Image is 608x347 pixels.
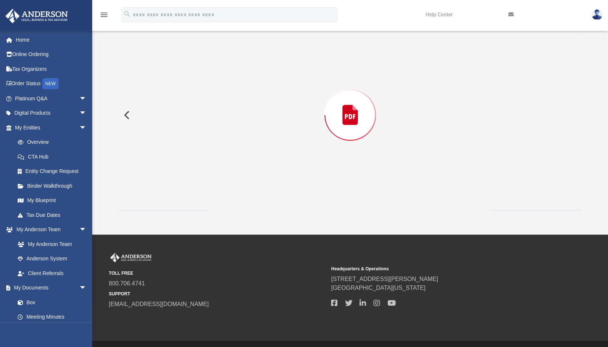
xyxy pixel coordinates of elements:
[118,105,134,125] button: Previous File
[10,164,98,179] a: Entity Change Request
[5,62,98,76] a: Tax Organizers
[331,276,438,282] a: [STREET_ADDRESS][PERSON_NAME]
[5,120,98,135] a: My Entitiesarrow_drop_down
[10,193,94,208] a: My Blueprint
[5,47,98,62] a: Online Ordering
[42,78,59,89] div: NEW
[5,222,94,237] a: My Anderson Teamarrow_drop_down
[79,281,94,296] span: arrow_drop_down
[123,10,131,18] i: search
[10,208,98,222] a: Tax Due Dates
[10,135,98,150] a: Overview
[109,270,326,277] small: TOLL FREE
[331,266,548,272] small: Headquarters & Operations
[5,281,94,295] a: My Documentsarrow_drop_down
[109,280,145,287] a: 800.706.4741
[109,301,209,307] a: [EMAIL_ADDRESS][DOMAIN_NAME]
[5,106,98,121] a: Digital Productsarrow_drop_down
[100,14,108,19] a: menu
[100,10,108,19] i: menu
[10,310,94,325] a: Meeting Minutes
[10,266,94,281] a: Client Referrals
[118,0,582,210] div: Preview
[79,91,94,106] span: arrow_drop_down
[3,9,70,23] img: Anderson Advisors Platinum Portal
[10,295,90,310] a: Box
[79,222,94,237] span: arrow_drop_down
[591,9,602,20] img: User Pic
[5,32,98,47] a: Home
[10,178,98,193] a: Binder Walkthrough
[5,91,98,106] a: Platinum Q&Aarrow_drop_down
[5,76,98,91] a: Order StatusNEW
[109,291,326,297] small: SUPPORT
[79,120,94,135] span: arrow_drop_down
[10,237,90,251] a: My Anderson Team
[10,251,94,266] a: Anderson System
[79,106,94,121] span: arrow_drop_down
[109,253,153,263] img: Anderson Advisors Platinum Portal
[10,149,98,164] a: CTA Hub
[331,285,425,291] a: [GEOGRAPHIC_DATA][US_STATE]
